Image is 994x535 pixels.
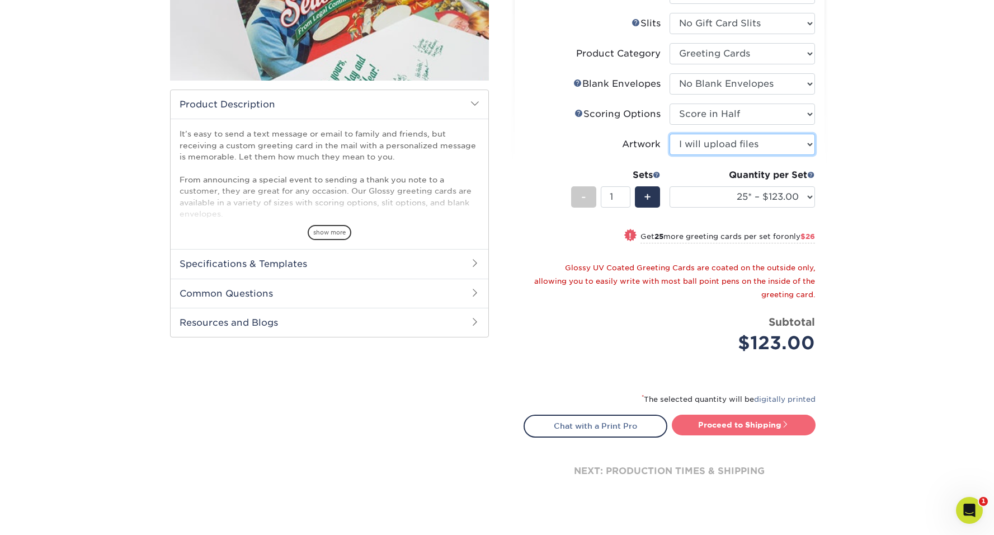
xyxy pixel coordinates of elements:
[800,232,815,241] span: $26
[534,264,815,299] small: Glossy UV Coated Greeting Cards are coated on the outside only, allowing you to easily write with...
[581,189,586,205] span: -
[654,232,663,241] strong: 25
[672,415,816,435] a: Proceed to Shipping
[640,232,815,243] small: Get more greeting cards per set for
[524,415,667,437] a: Chat with a Print Pro
[171,308,488,337] h2: Resources and Blogs
[171,279,488,308] h2: Common Questions
[3,501,95,531] iframe: Google Customer Reviews
[784,232,815,241] span: only
[956,497,983,524] iframe: Intercom live chat
[573,77,661,91] div: Blank Envelopes
[629,230,632,242] span: !
[642,395,816,403] small: The selected quantity will be
[622,138,661,151] div: Artwork
[308,225,351,240] span: show more
[678,330,815,356] div: $123.00
[524,438,816,505] div: next: production times & shipping
[754,395,816,403] a: digitally printed
[632,17,661,30] div: Slits
[171,90,488,119] h2: Product Description
[571,168,661,182] div: Sets
[670,168,815,182] div: Quantity per Set
[979,497,988,506] span: 1
[576,47,661,60] div: Product Category
[574,107,661,121] div: Scoring Options
[769,316,815,328] strong: Subtotal
[644,189,651,205] span: +
[180,128,479,254] p: It’s easy to send a text message or email to family and friends, but receiving a custom greeting ...
[171,249,488,278] h2: Specifications & Templates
